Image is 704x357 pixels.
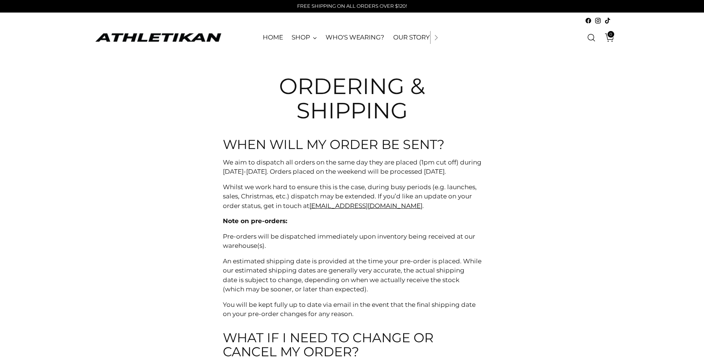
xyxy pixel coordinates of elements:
strong: Note on pre-orders: [223,217,287,225]
a: Open search modal [584,30,599,45]
span: 0 [608,31,614,38]
a: Open cart modal [599,30,614,45]
a: [EMAIL_ADDRESS][DOMAIN_NAME] [309,202,422,209]
p: We aim to dispatch all orders on the same day they are placed (1pm cut off) during [DATE]-[DATE].... [223,158,482,177]
a: OUR STORY [393,30,430,46]
a: SHOP [292,30,317,46]
a: ATHLETIKAN [93,32,223,43]
p: Pre-orders will be dispatched immediately upon inventory being received at our warehouse(s). [223,232,482,251]
h1: Ordering & Shipping [223,74,482,123]
h4: When will my order be sent? [223,138,482,152]
p: FREE SHIPPING ON ALL ORDERS OVER $120! [297,3,407,10]
a: WHO'S WEARING? [326,30,384,46]
p: You will be kept fully up to date via email in the event that the final shipping date on your pre... [223,300,482,319]
p: An estimated shipping date is provided at the time your pre-order is placed. While our estimated ... [223,257,482,294]
a: HOME [263,30,283,46]
p: Whilst we work hard to ensure this is the case, during busy periods (e.g. launches, sales, Christ... [223,183,482,211]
